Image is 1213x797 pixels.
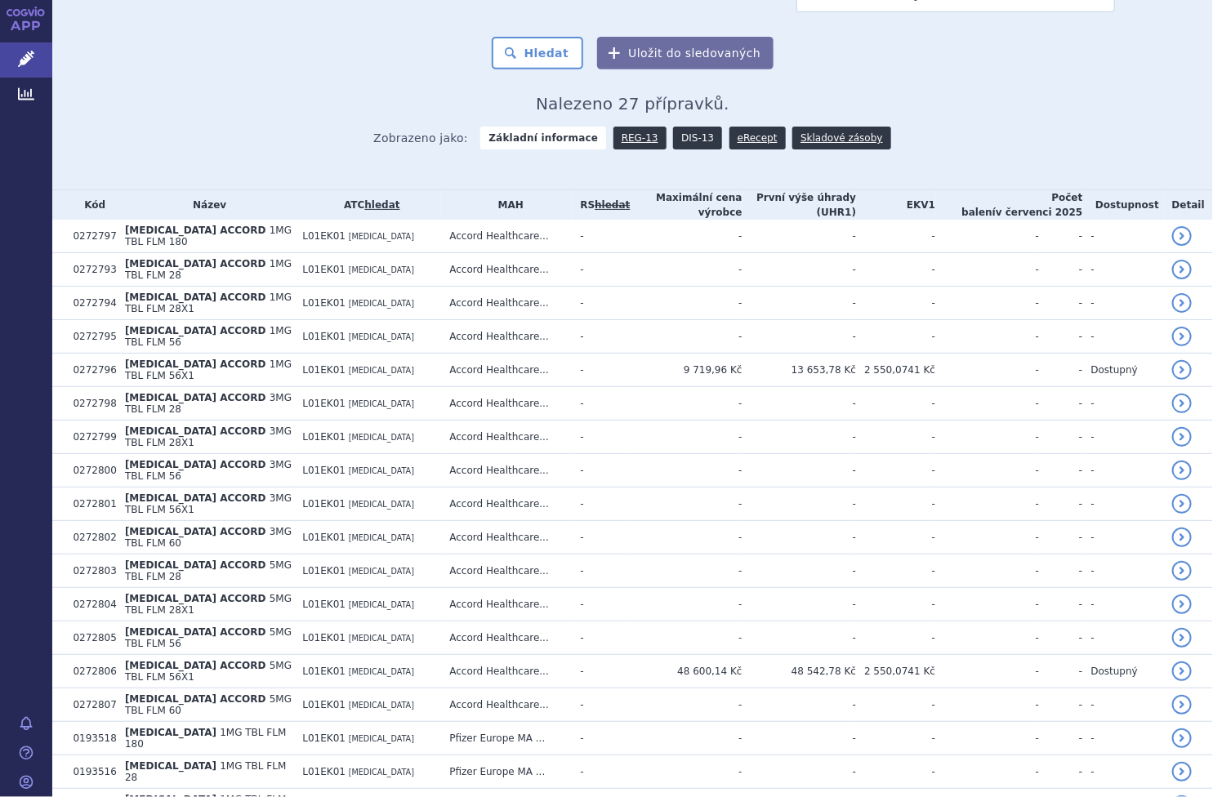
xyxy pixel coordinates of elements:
[364,199,399,211] a: hledat
[572,454,630,488] td: -
[125,325,292,348] span: 1MG TBL FLM 56
[302,766,346,777] span: L01EK01
[935,688,1039,722] td: -
[349,232,414,241] span: [MEDICAL_DATA]
[1039,521,1082,554] td: -
[1039,722,1082,755] td: -
[572,554,630,588] td: -
[125,292,266,303] span: [MEDICAL_DATA] ACCORD
[856,722,935,755] td: -
[856,354,935,387] td: 2 550,0741 Kč
[1039,621,1082,655] td: -
[65,521,116,554] td: 0272802
[743,588,857,621] td: -
[631,488,743,521] td: -
[441,488,572,521] td: Accord Healthcare...
[1172,427,1192,447] a: detail
[729,127,786,149] a: eRecept
[441,521,572,554] td: Accord Healthcare...
[302,431,346,443] span: L01EK01
[1083,387,1164,421] td: -
[572,287,630,320] td: -
[125,593,266,604] span: [MEDICAL_DATA] ACCORD
[65,621,116,655] td: 0272805
[572,354,630,387] td: -
[441,387,572,421] td: Accord Healthcare...
[572,421,630,454] td: -
[480,127,606,149] strong: Základní informace
[935,554,1039,588] td: -
[1083,454,1164,488] td: -
[441,287,572,320] td: Accord Healthcare...
[349,768,414,777] span: [MEDICAL_DATA]
[302,398,346,409] span: L01EK01
[65,488,116,521] td: 0272801
[349,533,414,542] span: [MEDICAL_DATA]
[572,588,630,621] td: -
[1083,688,1164,722] td: -
[631,354,743,387] td: 9 719,96 Kč
[1172,695,1192,715] a: detail
[631,253,743,287] td: -
[1083,220,1164,253] td: -
[125,626,292,649] span: 5MG TBL FLM 56
[631,521,743,554] td: -
[349,667,414,676] span: [MEDICAL_DATA]
[631,190,743,220] th: Maximální cena výrobce
[1172,394,1192,413] a: detail
[572,387,630,421] td: -
[441,454,572,488] td: Accord Healthcare...
[1039,588,1082,621] td: -
[743,755,857,789] td: -
[349,366,414,375] span: [MEDICAL_DATA]
[996,207,1082,218] span: v červenci 2025
[125,559,292,582] span: 5MG TBL FLM 28
[441,755,572,789] td: Pfizer Europe MA ...
[743,655,857,688] td: 48 542,78 Kč
[349,399,414,408] span: [MEDICAL_DATA]
[856,521,935,554] td: -
[125,358,292,381] span: 1MG TBL FLM 56X1
[856,554,935,588] td: -
[631,454,743,488] td: -
[743,220,857,253] td: -
[65,588,116,621] td: 0272804
[1172,461,1192,480] a: detail
[1172,528,1192,547] a: detail
[792,127,890,149] a: Skladové zásoby
[302,632,346,643] span: L01EK01
[1172,327,1192,346] a: detail
[1039,387,1082,421] td: -
[125,727,286,750] span: 1MG TBL FLM 180
[631,588,743,621] td: -
[935,722,1039,755] td: -
[65,220,116,253] td: 0272797
[572,655,630,688] td: -
[65,190,116,220] th: Kód
[631,287,743,320] td: -
[302,498,346,510] span: L01EK01
[441,688,572,722] td: Accord Healthcare...
[492,37,584,69] button: Hledat
[856,253,935,287] td: -
[743,722,857,755] td: -
[935,320,1039,354] td: -
[856,655,935,688] td: 2 550,0741 Kč
[935,253,1039,287] td: -
[125,492,266,504] span: [MEDICAL_DATA] ACCORD
[935,521,1039,554] td: -
[349,433,414,442] span: [MEDICAL_DATA]
[349,567,414,576] span: [MEDICAL_DATA]
[125,459,292,482] span: 3MG TBL FLM 56
[125,559,266,571] span: [MEDICAL_DATA] ACCORD
[935,421,1039,454] td: -
[856,488,935,521] td: -
[125,358,266,370] span: [MEDICAL_DATA] ACCORD
[1083,421,1164,454] td: -
[572,755,630,789] td: -
[441,554,572,588] td: Accord Healthcare...
[302,666,346,677] span: L01EK01
[1172,594,1192,614] a: detail
[856,621,935,655] td: -
[856,421,935,454] td: -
